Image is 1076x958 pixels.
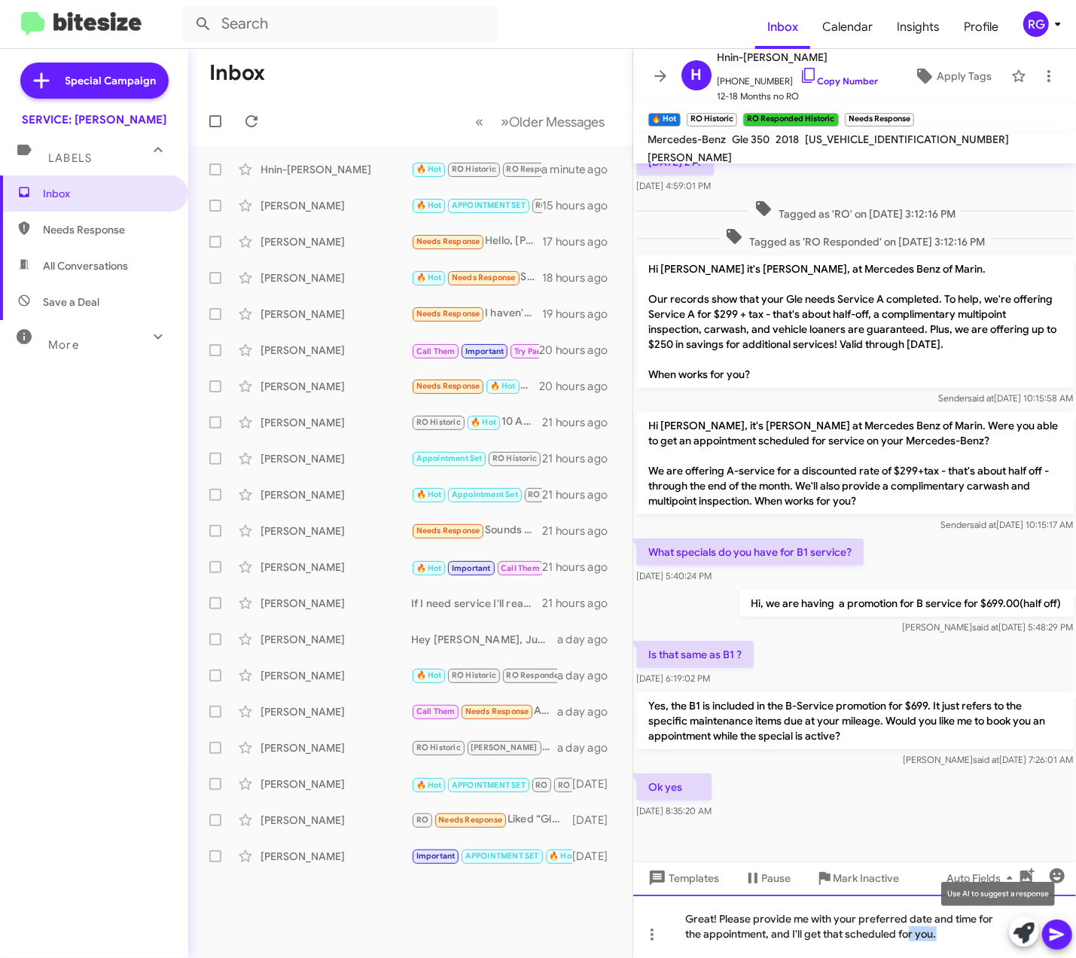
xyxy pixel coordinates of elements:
[411,269,542,286] div: Sorry! One more question. My wife just told me the windshield fluid is leaking. How much to fix t...
[952,5,1010,49] a: Profile
[452,670,496,680] span: RO Historic
[755,5,810,49] a: Inbox
[411,413,542,431] div: 10 AM [DATE] works perfectly! I’ll go ahead and book that appointment for you.
[501,112,510,131] span: »
[416,815,428,825] span: RO
[416,381,480,391] span: Needs Response
[411,377,539,395] div: Price for that to
[452,563,491,573] span: Important
[411,774,572,793] div: Inbound Call
[411,667,557,684] div: Hi [PERSON_NAME]! No service needed. Thanks for checking.
[411,305,542,322] div: I haven't been in contact about bringing my car in.
[261,668,411,683] div: [PERSON_NAME]
[261,234,411,249] div: [PERSON_NAME]
[937,63,992,90] span: Apply Tags
[43,258,128,273] span: All Conversations
[411,340,539,359] div: Thanks for the offer. I'll think about it will make appointment after. Regards, s
[411,160,541,178] div: Ok yes
[261,560,411,575] div: [PERSON_NAME]
[416,851,456,861] span: Important
[468,106,614,137] nav: Page navigation example
[739,590,1073,617] p: Hi, we are having a promotion for B service for $699.00(half off)
[411,450,542,467] div: What is a good day and time for you?
[501,563,540,573] span: Call Them
[648,151,733,164] span: [PERSON_NAME]
[542,270,620,285] div: 18 hours ago
[885,5,952,49] a: Insights
[732,865,803,892] button: Pause
[416,200,442,210] span: 🔥 Hot
[261,849,411,864] div: [PERSON_NAME]
[22,112,166,127] div: SERVICE: [PERSON_NAME]
[452,490,518,499] span: Appointment Set
[452,273,516,282] span: Needs Response
[465,346,504,356] span: Important
[636,641,754,668] p: Is that same as B1 ?
[718,227,990,249] span: Tagged as 'RO Responded' on [DATE] 3:12:16 PM
[411,233,542,250] div: Hello, [PERSON_NAME], and thank you for your note .... I'm well out of your Neighbourhood, and ne...
[490,381,516,391] span: 🔥 Hot
[43,294,99,310] span: Save a Deal
[416,309,480,319] span: Needs Response
[572,849,620,864] div: [DATE]
[539,379,620,394] div: 20 hours ago
[261,415,411,430] div: [PERSON_NAME]
[416,236,480,246] span: Needs Response
[535,200,580,210] span: RO Historic
[636,673,710,684] span: [DATE] 6:19:02 PM
[507,670,597,680] span: RO Responded Historic
[261,813,411,828] div: [PERSON_NAME]
[20,63,169,99] a: Special Campaign
[182,6,498,42] input: Search
[261,270,411,285] div: [PERSON_NAME]
[416,780,442,790] span: 🔥 Hot
[636,412,1074,514] p: Hi [PERSON_NAME], it's [PERSON_NAME] at Mercedes Benz of Marin. Were you able to get an appointme...
[411,703,557,720] div: Actually I had my tires checked by others. Per their review and the mileage All 4 are practically...
[261,487,411,502] div: [PERSON_NAME]
[557,740,620,755] div: a day ago
[411,486,542,503] div: Thx
[48,338,79,352] span: More
[806,133,1010,146] span: [US_VEHICLE_IDENTIFICATION_NUMBER]
[471,417,496,427] span: 🔥 Hot
[416,273,442,282] span: 🔥 Hot
[510,114,605,130] span: Older Messages
[411,811,572,828] div: Liked “Glad to hear you had a great experience! If you need to schedule any maintenance or repair...
[261,379,411,394] div: [PERSON_NAME]
[261,740,411,755] div: [PERSON_NAME]
[492,453,537,463] span: RO Historic
[648,113,681,127] small: 🔥 Hot
[261,523,411,538] div: [PERSON_NAME]
[411,197,542,214] div: Hi [PERSON_NAME],Just let me know a good day and time that works for you so we can pre-book the a...
[43,222,171,237] span: Needs Response
[636,538,864,566] p: What specials do you have for B1 service?
[492,106,614,137] button: Next
[542,560,620,575] div: 21 hours ago
[416,453,483,463] span: Appointment Set
[648,133,727,146] span: Mercedes-Benz
[542,451,620,466] div: 21 hours ago
[636,570,712,581] span: [DATE] 5:40:24 PM
[743,113,838,127] small: RO Responded Historic
[507,164,597,174] span: RO Responded Historic
[416,164,442,174] span: 🔥 Hot
[903,754,1073,765] span: [PERSON_NAME] [DATE] 7:26:01 AM
[834,865,900,892] span: Mark Inactive
[514,346,558,356] span: Try Pausing
[465,706,529,716] span: Needs Response
[636,255,1074,388] p: Hi [PERSON_NAME] it's [PERSON_NAME], at Mercedes Benz of Marin. Our records show that your Gle ne...
[542,487,620,502] div: 21 hours ago
[636,773,712,801] p: Ok yes
[690,63,702,87] span: H
[972,621,998,633] span: said at
[261,451,411,466] div: [PERSON_NAME]
[209,61,265,85] h1: Inbox
[549,851,575,861] span: 🔥 Hot
[902,621,1073,633] span: [PERSON_NAME] [DATE] 5:48:29 PM
[261,307,411,322] div: [PERSON_NAME]
[467,106,493,137] button: Previous
[940,519,1073,530] span: Sender [DATE] 10:15:17 AM
[542,198,620,213] div: 15 hours ago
